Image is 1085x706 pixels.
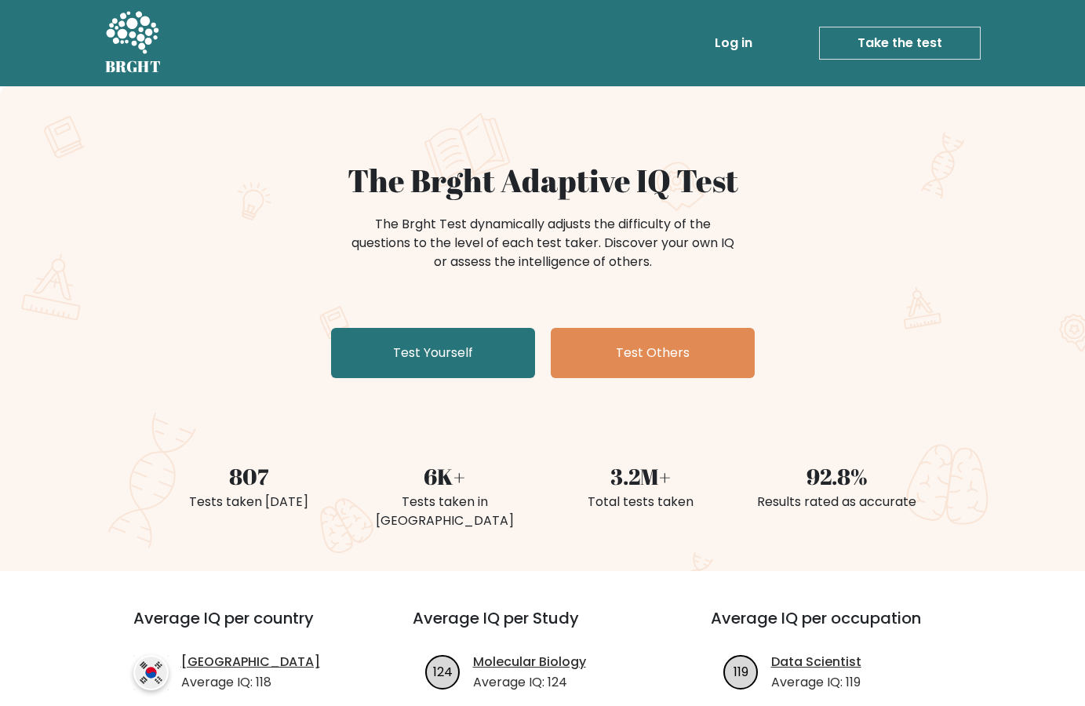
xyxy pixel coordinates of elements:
div: 6K+ [356,460,533,493]
div: 92.8% [748,460,926,493]
a: [GEOGRAPHIC_DATA] [181,653,320,671]
div: 3.2M+ [552,460,730,493]
div: Tests taken [DATE] [160,493,337,511]
div: The Brght Test dynamically adjusts the difficulty of the questions to the level of each test take... [347,215,739,271]
img: country [133,655,169,690]
p: Average IQ: 119 [771,673,861,692]
div: Total tests taken [552,493,730,511]
text: 119 [734,662,748,680]
h1: The Brght Adaptive IQ Test [160,162,926,199]
div: Tests taken in [GEOGRAPHIC_DATA] [356,493,533,530]
p: Average IQ: 118 [181,673,320,692]
a: Molecular Biology [473,653,586,671]
h3: Average IQ per country [133,609,356,646]
a: Take the test [819,27,981,60]
h3: Average IQ per Study [413,609,673,646]
h5: BRGHT [105,57,162,76]
text: 124 [433,662,453,680]
div: Results rated as accurate [748,493,926,511]
a: Data Scientist [771,653,861,671]
a: Log in [708,27,759,59]
div: 807 [160,460,337,493]
a: Test Yourself [331,328,535,378]
a: BRGHT [105,6,162,80]
a: Test Others [551,328,755,378]
h3: Average IQ per occupation [711,609,971,646]
p: Average IQ: 124 [473,673,586,692]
